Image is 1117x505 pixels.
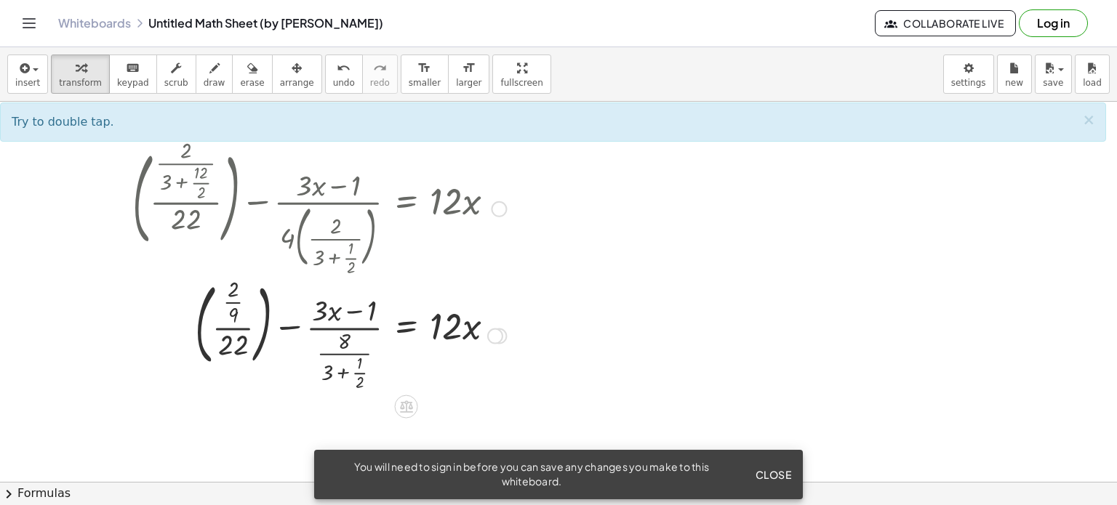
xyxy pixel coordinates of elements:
[997,54,1032,94] button: new
[164,78,188,88] span: scrub
[109,54,157,94] button: keyboardkeypad
[325,54,363,94] button: undoundo
[462,60,476,77] i: format_size
[117,78,149,88] span: keypad
[417,60,431,77] i: format_size
[7,54,48,94] button: insert
[272,54,322,94] button: arrange
[362,54,398,94] button: redoredo
[1043,78,1063,88] span: save
[456,78,481,88] span: larger
[333,78,355,88] span: undo
[51,54,110,94] button: transform
[500,78,543,88] span: fullscreen
[370,78,390,88] span: redo
[337,60,351,77] i: undo
[280,78,314,88] span: arrange
[126,60,140,77] i: keyboard
[156,54,196,94] button: scrub
[1019,9,1088,37] button: Log in
[951,78,986,88] span: settings
[1083,78,1102,88] span: load
[17,12,41,35] button: Toggle navigation
[1005,78,1023,88] span: new
[755,468,791,481] span: Close
[59,78,102,88] span: transform
[58,16,131,31] a: Whiteboards
[232,54,272,94] button: erase
[395,395,418,418] div: Apply the same math to both sides of the equation
[401,54,449,94] button: format_sizesmaller
[240,78,264,88] span: erase
[943,54,994,94] button: settings
[1035,54,1072,94] button: save
[1082,113,1095,128] button: ×
[492,54,551,94] button: fullscreen
[1075,54,1110,94] button: load
[409,78,441,88] span: smaller
[373,60,387,77] i: redo
[749,461,797,488] button: Close
[196,54,233,94] button: draw
[887,17,1004,30] span: Collaborate Live
[875,10,1016,36] button: Collaborate Live
[15,78,40,88] span: insert
[1082,111,1095,129] span: ×
[204,78,225,88] span: draw
[448,54,489,94] button: format_sizelarger
[326,460,737,489] div: You will need to sign in before you can save any changes you make to this whiteboard.
[12,115,114,129] span: Try to double tap.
